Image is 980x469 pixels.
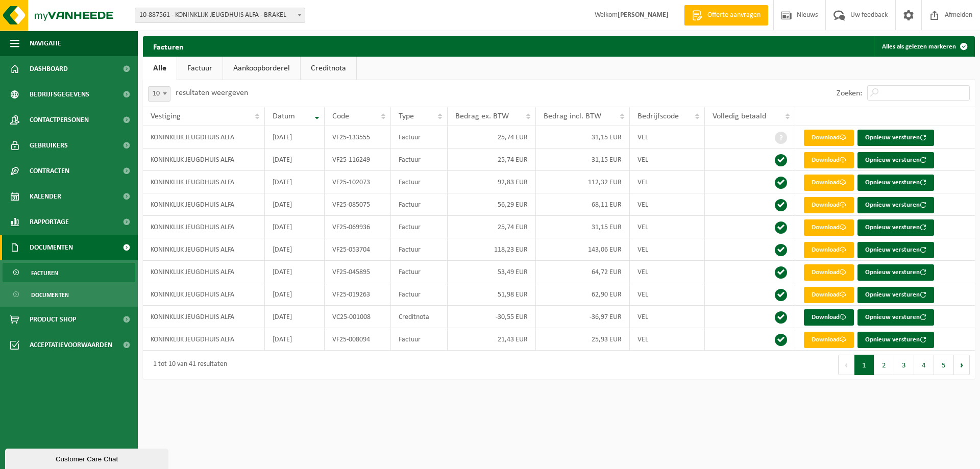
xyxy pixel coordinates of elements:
td: VF25-045895 [325,261,390,283]
td: 25,93 EUR [536,328,629,351]
button: 2 [874,355,894,375]
button: Opnieuw versturen [857,175,934,191]
td: VF25-085075 [325,193,390,216]
span: Dashboard [30,56,68,82]
span: Vestiging [151,112,181,120]
span: Documenten [31,285,69,305]
span: Bedrijfsgegevens [30,82,89,107]
a: Download [804,287,854,303]
td: KONINKLIJK JEUGDHUIS ALFA [143,216,265,238]
td: -36,97 EUR [536,306,629,328]
a: Offerte aanvragen [684,5,768,26]
td: [DATE] [265,193,325,216]
span: Facturen [31,263,58,283]
td: 31,15 EUR [536,126,629,149]
td: 92,83 EUR [448,171,536,193]
a: Download [804,197,854,213]
td: KONINKLIJK JEUGDHUIS ALFA [143,306,265,328]
td: VEL [630,306,705,328]
button: Alles als gelezen markeren [874,36,974,57]
td: Creditnota [391,306,448,328]
td: KONINKLIJK JEUGDHUIS ALFA [143,328,265,351]
span: Volledig betaald [713,112,766,120]
button: 4 [914,355,934,375]
a: Alle [143,57,177,80]
td: VEL [630,193,705,216]
button: Next [954,355,970,375]
a: Documenten [3,285,135,304]
td: VF25-102073 [325,171,390,193]
button: Opnieuw versturen [857,242,934,258]
td: Factuur [391,283,448,306]
td: VF25-053704 [325,238,390,261]
td: [DATE] [265,126,325,149]
a: Facturen [3,263,135,282]
td: VF25-069936 [325,216,390,238]
td: KONINKLIJK JEUGDHUIS ALFA [143,238,265,261]
h2: Facturen [143,36,194,56]
td: VEL [630,238,705,261]
span: Documenten [30,235,73,260]
td: 31,15 EUR [536,149,629,171]
td: VEL [630,149,705,171]
td: Factuur [391,126,448,149]
td: 112,32 EUR [536,171,629,193]
label: resultaten weergeven [176,89,248,97]
td: KONINKLIJK JEUGDHUIS ALFA [143,261,265,283]
span: 10-887561 - KONINKLIJK JEUGDHUIS ALFA - BRAKEL [135,8,305,22]
td: VF25-019263 [325,283,390,306]
span: Bedrijfscode [638,112,679,120]
span: Acceptatievoorwaarden [30,332,112,358]
span: Offerte aanvragen [705,10,763,20]
td: 25,74 EUR [448,216,536,238]
span: 10 [148,86,170,102]
td: Factuur [391,216,448,238]
td: Factuur [391,149,448,171]
td: VEL [630,261,705,283]
span: Code [332,112,349,120]
td: [DATE] [265,216,325,238]
td: 118,23 EUR [448,238,536,261]
a: Aankoopborderel [223,57,300,80]
td: VEL [630,328,705,351]
td: VEL [630,283,705,306]
a: Download [804,332,854,348]
td: [DATE] [265,261,325,283]
a: Creditnota [301,57,356,80]
a: Download [804,130,854,146]
span: 10-887561 - KONINKLIJK JEUGDHUIS ALFA - BRAKEL [135,8,305,23]
button: Opnieuw versturen [857,287,934,303]
td: KONINKLIJK JEUGDHUIS ALFA [143,283,265,306]
button: Opnieuw versturen [857,219,934,236]
td: Factuur [391,193,448,216]
button: Opnieuw versturen [857,309,934,326]
button: Previous [838,355,854,375]
button: 3 [894,355,914,375]
strong: [PERSON_NAME] [618,11,669,19]
td: [DATE] [265,306,325,328]
td: 62,90 EUR [536,283,629,306]
td: VF25-133555 [325,126,390,149]
td: Factuur [391,238,448,261]
td: Factuur [391,261,448,283]
button: 5 [934,355,954,375]
td: [DATE] [265,328,325,351]
a: Download [804,242,854,258]
button: Opnieuw versturen [857,332,934,348]
iframe: chat widget [5,447,170,469]
label: Zoeken: [837,89,862,97]
span: Bedrag ex. BTW [455,112,509,120]
span: Datum [273,112,295,120]
td: 21,43 EUR [448,328,536,351]
span: Gebruikers [30,133,68,158]
td: KONINKLIJK JEUGDHUIS ALFA [143,171,265,193]
a: Download [804,264,854,281]
a: Download [804,175,854,191]
span: Rapportage [30,209,69,235]
td: 25,74 EUR [448,126,536,149]
button: Opnieuw versturen [857,130,934,146]
a: Factuur [177,57,223,80]
a: Download [804,219,854,236]
td: KONINKLIJK JEUGDHUIS ALFA [143,193,265,216]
